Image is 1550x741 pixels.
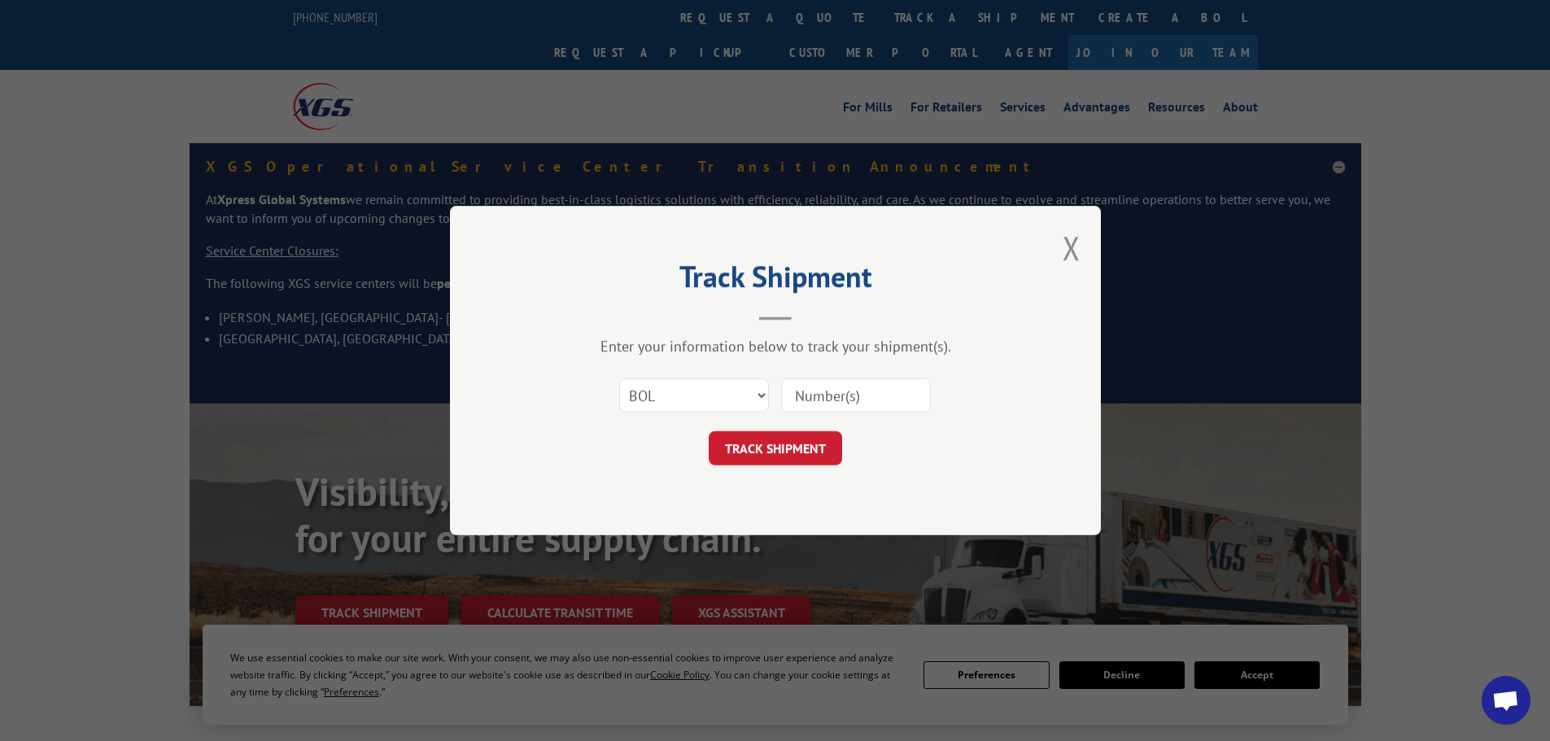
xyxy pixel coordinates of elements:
input: Number(s) [781,378,931,412]
div: Enter your information below to track your shipment(s). [531,337,1020,355]
a: Open chat [1482,676,1530,725]
button: Close modal [1063,226,1081,269]
h2: Track Shipment [531,265,1020,296]
button: TRACK SHIPMENT [709,431,842,465]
